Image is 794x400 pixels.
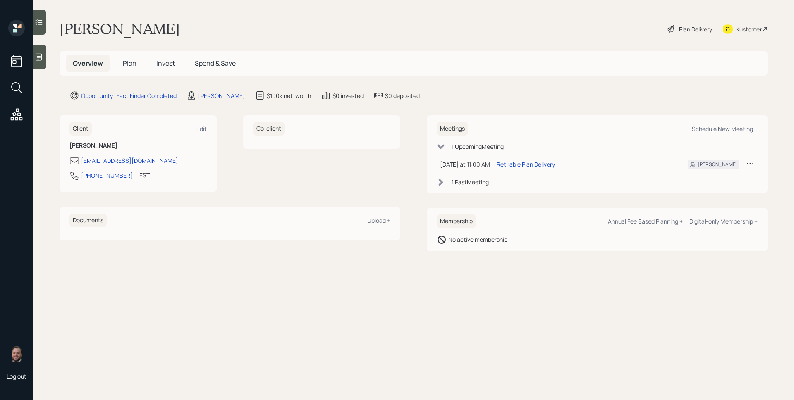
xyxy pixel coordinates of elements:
div: [DATE] at 11:00 AM [440,160,490,169]
div: Schedule New Meeting + [692,125,758,133]
div: Edit [196,125,207,133]
div: Retirable Plan Delivery [497,160,555,169]
h6: Meetings [437,122,468,136]
h6: Membership [437,214,476,228]
div: Kustomer [736,25,762,33]
h6: [PERSON_NAME] [69,142,207,149]
div: Log out [7,372,26,380]
h1: [PERSON_NAME] [60,20,180,38]
div: 1 Past Meeting [452,178,489,186]
div: $0 deposited [385,91,420,100]
div: $100k net-worth [267,91,311,100]
div: [EMAIL_ADDRESS][DOMAIN_NAME] [81,156,178,165]
div: $0 invested [332,91,364,100]
div: Opportunity · Fact Finder Completed [81,91,177,100]
div: Upload + [367,217,390,224]
h6: Client [69,122,92,136]
h6: Documents [69,214,107,227]
div: 1 Upcoming Meeting [452,142,504,151]
img: james-distasi-headshot.png [8,346,25,362]
div: EST [139,171,150,179]
div: [PHONE_NUMBER] [81,171,133,180]
div: No active membership [448,235,507,244]
span: Invest [156,59,175,68]
span: Plan [123,59,136,68]
div: Digital-only Membership + [689,217,758,225]
h6: Co-client [253,122,285,136]
div: [PERSON_NAME] [698,161,738,168]
span: Overview [73,59,103,68]
div: Plan Delivery [679,25,712,33]
span: Spend & Save [195,59,236,68]
div: [PERSON_NAME] [198,91,245,100]
div: Annual Fee Based Planning + [608,217,683,225]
